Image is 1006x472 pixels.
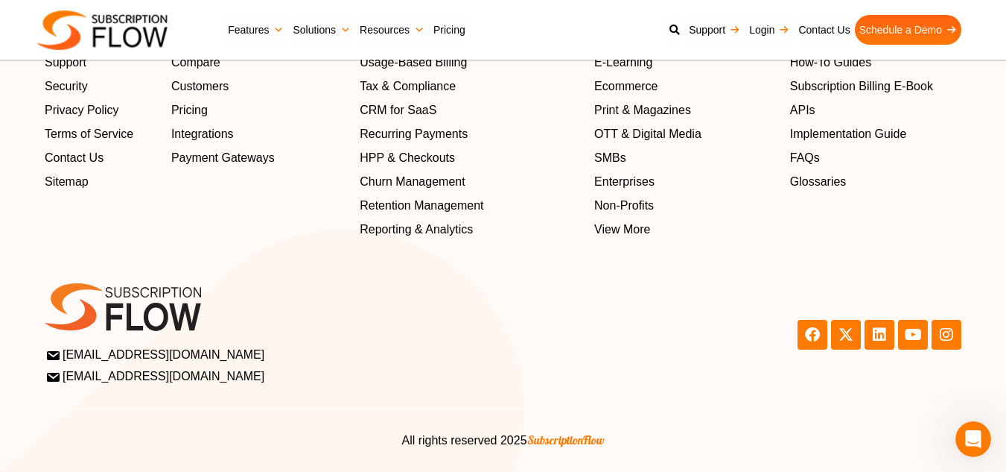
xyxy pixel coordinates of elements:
[45,173,156,191] a: Sitemap
[360,173,465,191] span: Churn Management
[45,101,156,119] a: Privacy Policy
[794,15,854,45] a: Contact Us
[288,15,355,45] a: Solutions
[594,173,655,191] span: Enterprises
[684,15,745,45] a: Support
[594,149,626,167] span: SMBs
[171,125,345,143] a: Integrations
[594,54,775,72] a: E-Learning
[171,125,234,143] span: Integrations
[171,78,229,95] span: Customers
[790,149,961,167] a: FAQs
[594,197,654,215] span: Non-Profits
[594,101,775,119] a: Print & Magazines
[594,197,775,215] a: Non-Profits
[45,78,156,95] a: Security
[790,173,847,191] span: Glossaries
[171,149,345,167] a: Payment Gateways
[360,125,579,143] a: Recurring Payments
[790,54,961,72] a: How-To Guides
[360,54,467,72] span: Usage-Based Billing
[171,101,345,119] a: Pricing
[360,101,436,119] span: CRM for SaaS
[171,101,208,119] span: Pricing
[171,54,345,72] a: Compare
[790,125,907,143] span: Implementation Guide
[527,432,605,447] span: SubscriptionFlow
[790,101,815,119] span: APIs
[594,125,775,143] a: OTT & Digital Media
[45,78,88,95] span: Security
[855,15,961,45] a: Schedule a Demo
[790,101,961,119] a: APIs
[360,125,468,143] span: Recurring Payments
[790,173,961,191] a: Glossaries
[171,149,275,167] span: Payment Gateways
[429,15,470,45] a: Pricing
[955,421,991,457] iframe: Intercom live chat
[360,54,579,72] a: Usage-Based Billing
[594,54,652,72] span: E-Learning
[594,78,775,95] a: Ecommerce
[790,78,961,95] a: Subscription Billing E-Book
[360,101,579,119] a: CRM for SaaS
[360,221,579,239] a: Reporting & Analytics
[45,54,86,72] span: Support
[45,149,104,167] span: Contact Us
[360,149,579,167] a: HPP & Checkouts
[45,283,201,331] img: SF-logo
[594,173,775,191] a: Enterprises
[360,78,579,95] a: Tax & Compliance
[48,346,499,364] a: [EMAIL_ADDRESS][DOMAIN_NAME]
[790,149,820,167] span: FAQs
[37,10,168,50] img: Subscriptionflow
[360,197,483,215] span: Retention Management
[360,78,456,95] span: Tax & Compliance
[48,346,264,364] span: [EMAIL_ADDRESS][DOMAIN_NAME]
[594,101,691,119] span: Print & Magazines
[67,431,939,450] center: All rights reserved 2025
[790,54,871,72] span: How-To Guides
[171,54,220,72] span: Compare
[45,54,156,72] a: Support
[745,15,794,45] a: Login
[45,149,156,167] a: Contact Us
[45,101,119,119] span: Privacy Policy
[594,78,658,95] span: Ecommerce
[355,15,429,45] a: Resources
[594,221,775,239] a: View More
[790,125,961,143] a: Implementation Guide
[223,15,288,45] a: Features
[360,221,473,239] span: Reporting & Analytics
[790,78,933,95] span: Subscription Billing E-Book
[45,173,89,191] span: Sitemap
[594,221,650,239] span: View More
[594,149,775,167] a: SMBs
[48,368,499,386] a: [EMAIL_ADDRESS][DOMAIN_NAME]
[48,368,264,386] span: [EMAIL_ADDRESS][DOMAIN_NAME]
[360,173,579,191] a: Churn Management
[360,149,455,167] span: HPP & Checkouts
[45,125,156,143] a: Terms of Service
[360,197,579,215] a: Retention Management
[594,125,701,143] span: OTT & Digital Media
[171,78,345,95] a: Customers
[45,125,133,143] span: Terms of Service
